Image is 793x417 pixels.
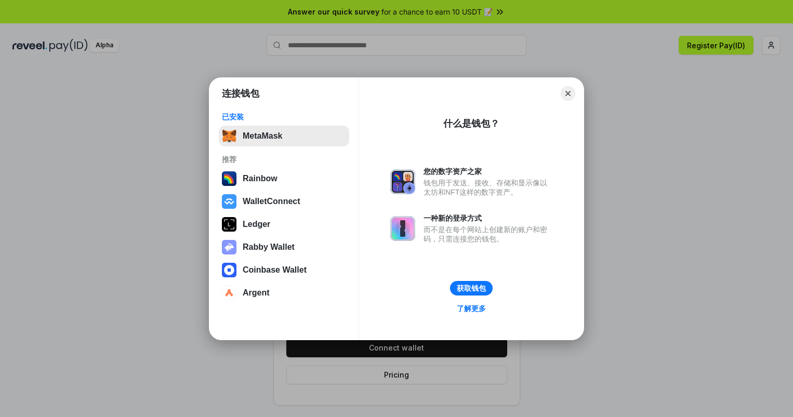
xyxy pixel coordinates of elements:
button: WalletConnect [219,191,349,212]
img: svg+xml,%3Csvg%20fill%3D%22none%22%20height%3D%2233%22%20viewBox%3D%220%200%2035%2033%22%20width%... [222,129,236,143]
div: 了解更多 [457,304,486,313]
div: 获取钱包 [457,284,486,293]
a: 了解更多 [451,302,492,315]
img: svg+xml,%3Csvg%20xmlns%3D%22http%3A%2F%2Fwww.w3.org%2F2000%2Fsvg%22%20width%3D%2228%22%20height%3... [222,217,236,232]
button: MetaMask [219,126,349,146]
div: WalletConnect [243,197,300,206]
div: 什么是钱包？ [443,117,499,130]
div: 而不是在每个网站上创建新的账户和密码，只需连接您的钱包。 [424,225,552,244]
div: Ledger [243,220,270,229]
img: svg+xml,%3Csvg%20width%3D%2228%22%20height%3D%2228%22%20viewBox%3D%220%200%2028%2028%22%20fill%3D... [222,194,236,209]
div: 推荐 [222,155,346,164]
div: Rabby Wallet [243,243,295,252]
div: Coinbase Wallet [243,265,307,275]
div: MetaMask [243,131,282,141]
img: svg+xml,%3Csvg%20width%3D%2228%22%20height%3D%2228%22%20viewBox%3D%220%200%2028%2028%22%20fill%3D... [222,286,236,300]
button: Rabby Wallet [219,237,349,258]
div: 一种新的登录方式 [424,213,552,223]
img: svg+xml,%3Csvg%20xmlns%3D%22http%3A%2F%2Fwww.w3.org%2F2000%2Fsvg%22%20fill%3D%22none%22%20viewBox... [390,216,415,241]
button: Coinbase Wallet [219,260,349,280]
img: svg+xml,%3Csvg%20width%3D%2228%22%20height%3D%2228%22%20viewBox%3D%220%200%2028%2028%22%20fill%3D... [222,263,236,277]
div: Argent [243,288,270,298]
div: 钱包用于发送、接收、存储和显示像以太坊和NFT这样的数字资产。 [424,178,552,197]
button: Close [561,86,575,101]
img: svg+xml,%3Csvg%20width%3D%22120%22%20height%3D%22120%22%20viewBox%3D%220%200%20120%20120%22%20fil... [222,171,236,186]
img: svg+xml,%3Csvg%20xmlns%3D%22http%3A%2F%2Fwww.w3.org%2F2000%2Fsvg%22%20fill%3D%22none%22%20viewBox... [222,240,236,254]
div: 已安装 [222,112,346,122]
button: 获取钱包 [450,281,493,295]
div: Rainbow [243,174,277,183]
div: 您的数字资产之家 [424,167,552,176]
img: svg+xml,%3Csvg%20xmlns%3D%22http%3A%2F%2Fwww.w3.org%2F2000%2Fsvg%22%20fill%3D%22none%22%20viewBox... [390,169,415,194]
button: Ledger [219,214,349,235]
button: Argent [219,283,349,303]
h1: 连接钱包 [222,87,259,100]
button: Rainbow [219,168,349,189]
